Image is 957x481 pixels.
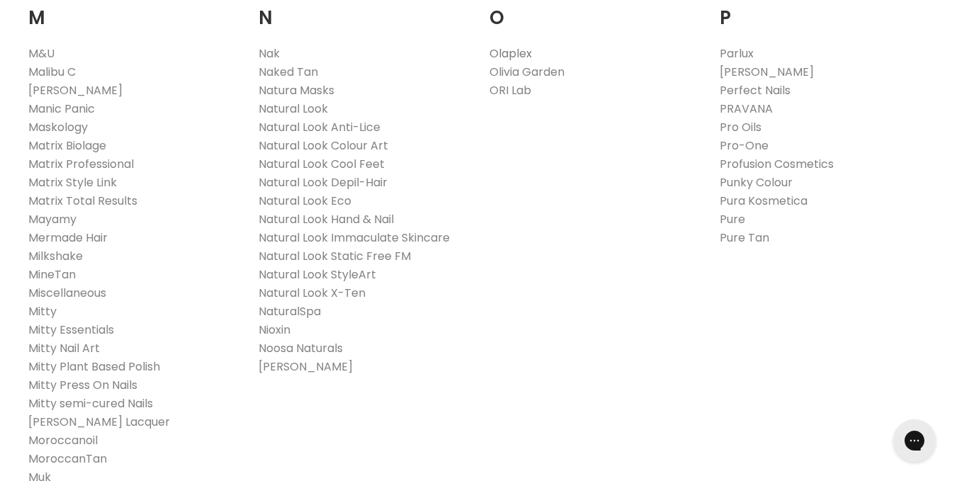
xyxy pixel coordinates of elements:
[28,451,107,467] a: MoroccanTan
[259,358,353,375] a: [PERSON_NAME]
[720,174,793,191] a: Punky Colour
[720,193,808,209] a: Pura Kosmetica
[259,248,411,264] a: Natural Look Static Free FM
[259,230,450,246] a: Natural Look Immaculate Skincare
[28,432,98,448] a: Moroccanoil
[28,230,108,246] a: Mermade Hair
[259,340,343,356] a: Noosa Naturals
[28,322,114,338] a: Mitty Essentials
[259,322,290,338] a: Nioxin
[259,119,380,135] a: Natural Look Anti-Lice
[259,285,366,301] a: Natural Look X-Ten
[720,156,834,172] a: Profusion Cosmetics
[489,82,531,98] a: ORI Lab
[259,211,394,227] a: Natural Look Hand & Nail
[28,414,170,430] a: [PERSON_NAME] Lacquer
[489,45,532,62] a: Olaplex
[28,193,137,209] a: Matrix Total Results
[28,64,76,80] a: Malibu C
[28,303,57,319] a: Mitty
[720,101,773,117] a: PRAVANA
[259,303,321,319] a: NaturalSpa
[28,137,106,154] a: Matrix Biolage
[259,101,328,117] a: Natural Look
[489,64,565,80] a: Olivia Garden
[886,414,943,467] iframe: Gorgias live chat messenger
[259,156,385,172] a: Natural Look Cool Feet
[259,45,280,62] a: Nak
[259,174,387,191] a: Natural Look Depil-Hair
[28,211,77,227] a: Mayamy
[720,119,761,135] a: Pro Oils
[28,358,160,375] a: Mitty Plant Based Polish
[259,266,376,283] a: Natural Look StyleArt
[28,174,117,191] a: Matrix Style Link
[720,211,745,227] a: Pure
[28,395,153,412] a: Mitty semi-cured Nails
[720,45,754,62] a: Parlux
[28,377,137,393] a: Mitty Press On Nails
[28,266,76,283] a: MineTan
[28,340,100,356] a: Mitty Nail Art
[28,82,123,98] a: [PERSON_NAME]
[28,285,106,301] a: Miscellaneous
[259,64,318,80] a: Naked Tan
[28,119,88,135] a: Maskology
[720,64,814,80] a: [PERSON_NAME]
[720,137,769,154] a: Pro-One
[28,101,95,117] a: Manic Panic
[28,248,83,264] a: Milkshake
[259,137,388,154] a: Natural Look Colour Art
[28,156,134,172] a: Matrix Professional
[720,230,769,246] a: Pure Tan
[28,45,55,62] a: M&U
[720,82,791,98] a: Perfect Nails
[259,193,351,209] a: Natural Look Eco
[259,82,334,98] a: Natura Masks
